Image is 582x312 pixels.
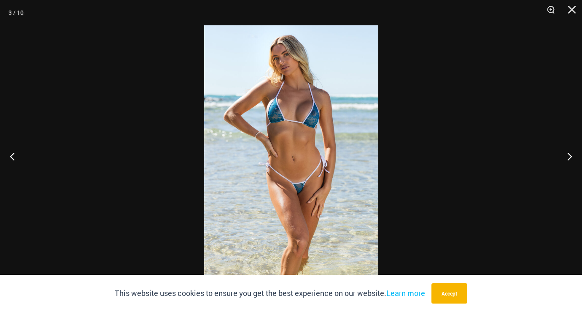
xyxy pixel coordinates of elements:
button: Accept [431,283,467,304]
a: Learn more [386,288,425,298]
p: This website uses cookies to ensure you get the best experience on our website. [115,287,425,300]
button: Next [550,135,582,177]
img: Waves Breaking Ocean 312 Top 456 Bottom 01 [204,25,378,287]
div: 3 / 10 [8,6,24,19]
